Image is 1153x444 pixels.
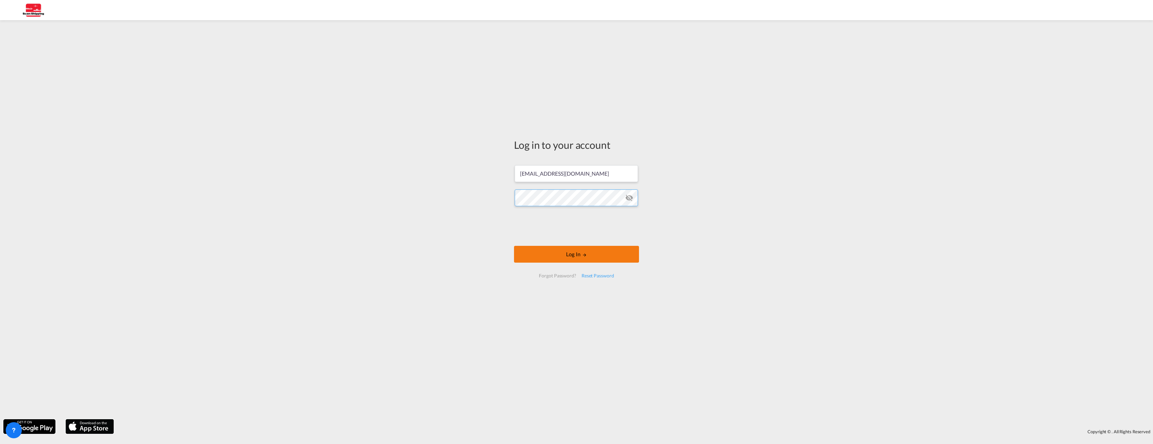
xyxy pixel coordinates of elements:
[625,194,633,202] md-icon: icon-eye-off
[65,418,115,435] img: apple.png
[117,426,1153,437] div: Copyright © . All Rights Reserved
[3,418,56,435] img: google.png
[536,270,579,282] div: Forgot Password?
[579,270,617,282] div: Reset Password
[525,213,628,239] iframe: reCAPTCHA
[10,3,55,18] img: 123b615026f311ee80dabbd30bc9e10f.jpg
[514,246,639,263] button: LOGIN
[515,165,638,182] input: Enter email/phone number
[514,138,639,152] div: Log in to your account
